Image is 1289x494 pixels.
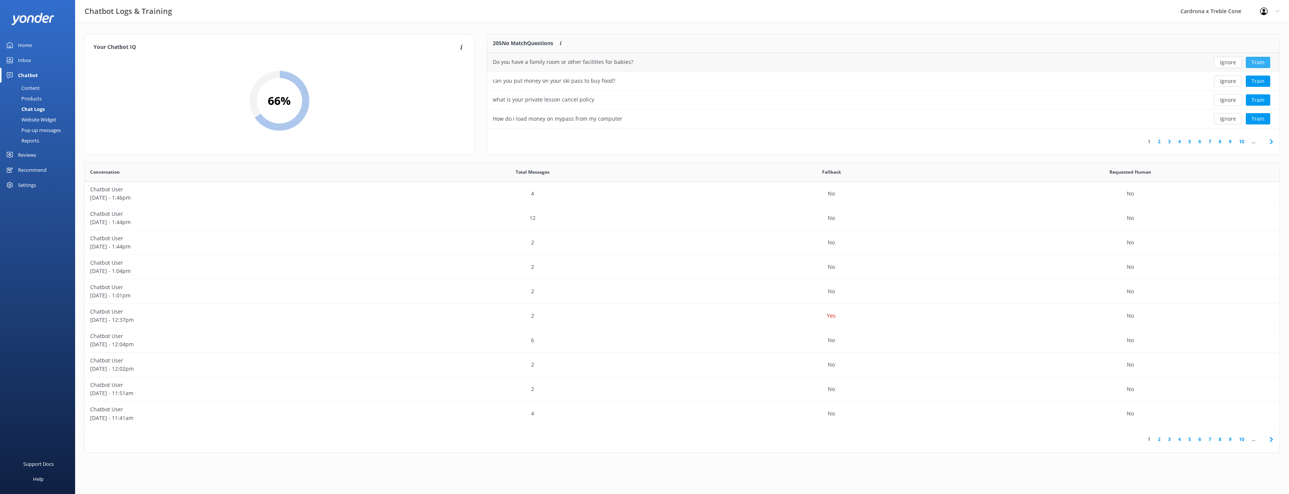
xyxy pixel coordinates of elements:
div: row [85,304,1280,328]
div: row [487,72,1280,91]
a: Reports [5,135,75,146]
p: No [828,361,835,369]
p: No [828,336,835,344]
p: No [1127,409,1134,418]
p: No [1127,312,1134,320]
div: How do i load money on mypass from my computer [493,115,622,123]
div: Content [5,83,40,93]
div: Help [33,471,44,486]
button: Ignore [1214,57,1242,68]
div: Home [18,38,32,53]
div: row [85,377,1280,402]
a: 3 [1164,436,1174,443]
a: 7 [1205,436,1215,443]
a: 8 [1215,138,1225,145]
div: Inbox [18,53,31,68]
div: grid [487,53,1280,128]
div: row [85,279,1280,304]
button: Train [1246,94,1270,106]
div: row [487,109,1280,128]
p: No [828,263,835,271]
p: [DATE] - 11:51am [90,389,378,397]
p: [DATE] - 11:41am [90,414,378,422]
a: Pop-up messages [5,125,75,135]
a: 5 [1185,436,1195,443]
span: ... [1248,436,1259,443]
a: 5 [1185,138,1195,145]
div: Do you have a family room or other facilities for babies? [493,58,633,66]
p: No [1127,214,1134,222]
p: No [1127,385,1134,393]
p: [DATE] - 1:46pm [90,194,378,202]
p: [DATE] - 1:44pm [90,242,378,251]
div: Pop-up messages [5,125,61,135]
p: No [1127,336,1134,344]
div: can you put money on your ski pass to buy food? [493,77,615,85]
a: 10 [1235,436,1248,443]
p: 2 [531,263,534,271]
div: row [85,328,1280,353]
p: Chatbot User [90,308,378,316]
p: No [1127,238,1134,247]
a: 9 [1225,436,1235,443]
div: Chat Logs [5,104,45,114]
div: Chatbot [18,68,38,83]
button: Ignore [1214,94,1242,106]
p: 6 [531,336,534,344]
a: 2 [1154,138,1164,145]
p: Chatbot User [90,405,378,414]
p: Yes [827,312,836,320]
a: 6 [1195,138,1205,145]
p: Chatbot User [90,332,378,340]
a: 8 [1215,436,1225,443]
button: Train [1246,76,1270,87]
a: Website Widget [5,114,75,125]
div: row [487,53,1280,72]
a: 1 [1144,436,1154,443]
a: 2 [1154,436,1164,443]
div: Recommend [18,162,47,177]
a: 1 [1144,138,1154,145]
div: row [85,255,1280,279]
span: Fallback [822,168,841,176]
span: Conversation [90,168,120,176]
div: Reviews [18,147,36,162]
img: yonder-white-logo.png [11,13,54,25]
div: what is your private lesson cancel policy [493,95,594,104]
a: 4 [1174,436,1185,443]
p: Chatbot User [90,259,378,267]
p: [DATE] - 12:04pm [90,340,378,349]
div: grid [85,182,1280,426]
button: Ignore [1214,113,1242,124]
span: ... [1248,138,1259,145]
h2: 66 % [268,92,291,110]
p: No [1127,263,1134,271]
div: Reports [5,135,39,146]
div: Website Widget [5,114,56,125]
a: 7 [1205,138,1215,145]
p: No [828,214,835,222]
p: 2 [531,312,534,320]
p: 2 [531,287,534,295]
button: Train [1246,57,1270,68]
span: Requested Human [1109,168,1151,176]
p: [DATE] - 1:04pm [90,267,378,275]
div: row [85,206,1280,230]
button: Ignore [1214,76,1242,87]
a: Content [5,83,75,93]
p: No [828,385,835,393]
p: Chatbot User [90,185,378,194]
p: 12 [530,214,536,222]
p: No [1127,361,1134,369]
p: 2 [531,385,534,393]
p: No [828,238,835,247]
a: 3 [1164,138,1174,145]
p: 4 [531,409,534,418]
p: Chatbot User [90,283,378,291]
a: Products [5,93,75,104]
a: 4 [1174,138,1185,145]
a: 6 [1195,436,1205,443]
div: row [85,402,1280,426]
p: No [1127,189,1134,198]
p: No [828,287,835,295]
